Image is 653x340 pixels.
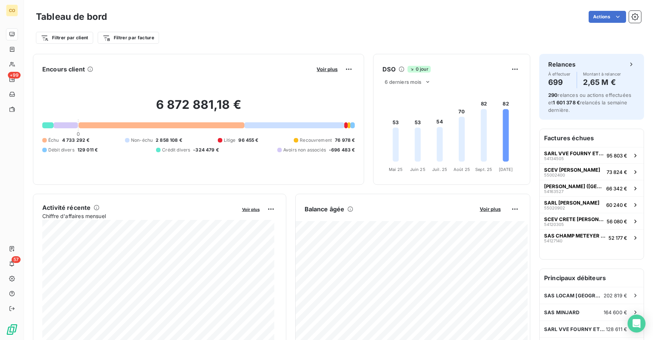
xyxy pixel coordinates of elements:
[553,99,580,105] span: 1 601 378 €
[36,10,107,24] h3: Tableau de bord
[42,65,85,74] h6: Encours client
[193,147,219,153] span: -324 479 €
[544,156,564,161] span: 54134505
[499,167,513,172] tspan: [DATE]
[48,147,74,153] span: Débit divers
[162,147,190,153] span: Crédit divers
[548,60,576,69] h6: Relances
[36,32,93,44] button: Filtrer par client
[544,189,564,194] span: 54163527
[475,167,492,172] tspan: Sept. 25
[454,167,470,172] tspan: Août 25
[607,153,627,159] span: 95 803 €
[240,206,262,212] button: Voir plus
[604,292,627,298] span: 202 819 €
[606,186,627,192] span: 66 342 €
[477,206,503,212] button: Voir plus
[540,269,644,287] h6: Principaux débiteurs
[544,233,605,239] span: SAS CHAMP METEYER P ET F
[6,4,18,16] div: CO
[548,72,571,76] span: À effectuer
[283,147,326,153] span: Avoirs non associés
[410,167,425,172] tspan: Juin 25
[583,76,621,88] h4: 2,65 M €
[77,131,80,137] span: 0
[540,129,644,147] h6: Factures échues
[548,92,631,113] span: relances ou actions effectuées et relancés la semaine dernière.
[607,169,627,175] span: 73 824 €
[42,212,237,220] span: Chiffre d'affaires mensuel
[300,137,332,144] span: Recouvrement
[583,72,621,76] span: Montant à relancer
[544,200,599,206] span: SARL [PERSON_NAME]
[544,309,580,315] span: SAS MINJARD
[224,137,236,144] span: Litige
[540,147,644,163] button: SARL VVE FOURNY ET FILS5413450595 803 €
[305,205,345,214] h6: Balance âgée
[77,147,98,153] span: 129 011 €
[544,326,606,332] span: SARL VVE FOURNY ET FILS
[382,65,395,74] h6: DSO
[544,222,564,227] span: 54120305
[544,206,565,210] span: 55020902
[42,203,91,212] h6: Activité récente
[540,213,644,229] button: SCEV CRETE [PERSON_NAME] ET FILS5412030556 080 €
[604,309,627,315] span: 164 600 €
[385,79,421,85] span: 6 derniers mois
[589,11,626,23] button: Actions
[12,256,21,263] span: 57
[544,173,565,177] span: 55002400
[98,32,159,44] button: Filtrer par facture
[432,167,447,172] tspan: Juil. 25
[329,147,355,153] span: -696 483 €
[238,137,258,144] span: 96 455 €
[544,216,604,222] span: SCEV CRETE [PERSON_NAME] ET FILS
[540,229,644,246] button: SAS CHAMP METEYER P ET F5412714052 177 €
[544,239,562,243] span: 54127140
[389,167,403,172] tspan: Mai 25
[242,207,260,212] span: Voir plus
[540,163,644,180] button: SCEV [PERSON_NAME]5500240073 824 €
[540,180,644,196] button: [PERSON_NAME] ([GEOGRAPHIC_DATA])5416352766 342 €
[628,315,646,333] div: Open Intercom Messenger
[544,150,604,156] span: SARL VVE FOURNY ET FILS
[607,218,627,224] span: 56 080 €
[314,66,340,73] button: Voir plus
[156,137,182,144] span: 2 858 108 €
[606,202,627,208] span: 60 240 €
[317,66,338,72] span: Voir plus
[544,292,604,298] span: SAS LOCAM [GEOGRAPHIC_DATA]
[42,97,355,120] h2: 6 872 881,18 €
[548,76,571,88] h4: 699
[131,137,153,144] span: Non-échu
[544,183,603,189] span: [PERSON_NAME] ([GEOGRAPHIC_DATA])
[335,137,355,144] span: 76 978 €
[608,235,627,241] span: 52 177 €
[8,72,21,79] span: +99
[48,137,59,144] span: Échu
[544,167,600,173] span: SCEV [PERSON_NAME]
[408,66,431,73] span: 0 jour
[540,196,644,213] button: SARL [PERSON_NAME]5502090260 240 €
[6,324,18,336] img: Logo LeanPay
[62,137,90,144] span: 4 733 292 €
[606,326,627,332] span: 128 611 €
[548,92,558,98] span: 290
[480,206,501,212] span: Voir plus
